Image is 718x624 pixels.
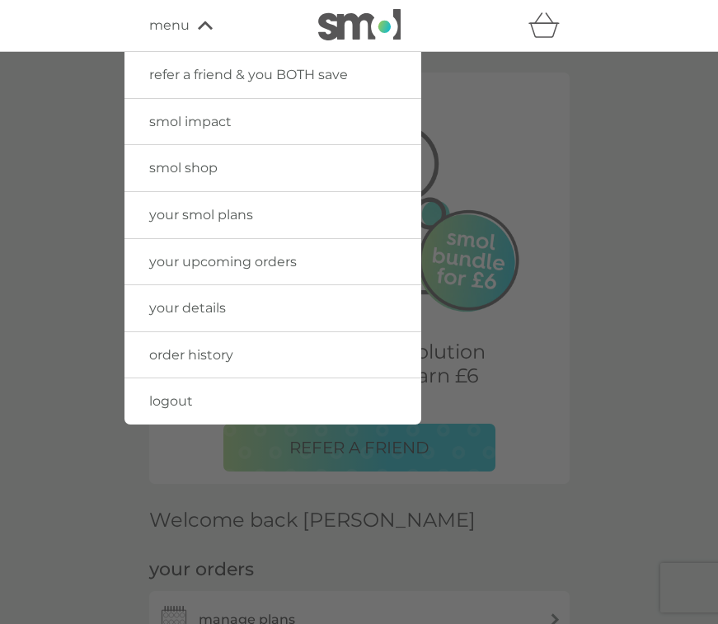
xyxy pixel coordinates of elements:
[149,393,193,409] span: logout
[124,239,421,285] a: your upcoming orders
[124,145,421,191] a: smol shop
[149,114,232,129] span: smol impact
[124,99,421,145] a: smol impact
[149,15,190,36] span: menu
[124,52,421,98] a: refer a friend & you BOTH save
[149,300,226,316] span: your details
[318,9,401,40] img: smol
[149,207,253,223] span: your smol plans
[149,347,233,363] span: order history
[124,192,421,238] a: your smol plans
[528,9,570,42] div: basket
[149,67,348,82] span: refer a friend & you BOTH save
[124,332,421,378] a: order history
[124,285,421,331] a: your details
[149,254,297,270] span: your upcoming orders
[124,378,421,425] a: logout
[149,160,218,176] span: smol shop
